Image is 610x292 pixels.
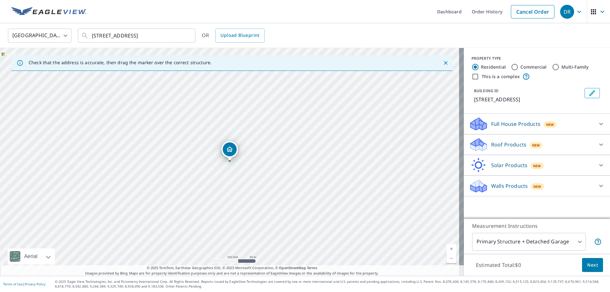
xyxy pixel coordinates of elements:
p: Walls Products [491,182,528,190]
p: Check that the address is accurate, then drag the marker over the correct structure. [29,60,212,65]
a: Terms [307,265,317,270]
button: Close [442,59,450,67]
span: New [532,143,540,148]
div: [GEOGRAPHIC_DATA] [8,27,71,44]
label: Commercial [520,64,547,70]
img: EV Logo [11,7,86,17]
a: Terms of Use [3,282,23,286]
div: Primary Structure + Detached Garage [472,233,586,251]
div: Solar ProductsNew [469,158,605,173]
p: Solar Products [491,161,527,169]
div: OR [202,29,265,43]
div: Full House ProductsNew [469,116,605,132]
p: [STREET_ADDRESS] [474,96,582,103]
p: Roof Products [491,141,526,148]
span: New [533,163,541,168]
label: Residential [481,64,506,70]
label: This is a complex [482,73,520,80]
span: Your report will include the primary structure and a detached garage if one exists. [594,238,602,246]
a: Current Level 17, Zoom Out [447,254,456,263]
a: Privacy Policy [25,282,45,286]
p: BUILDING ID [474,88,498,93]
a: Cancel Order [511,5,554,18]
span: New [533,184,541,189]
a: Current Level 17, Zoom In [447,244,456,254]
span: New [546,122,554,127]
a: OpenStreetMap [279,265,306,270]
p: Estimated Total: $0 [471,258,526,272]
span: Next [587,261,598,269]
span: © 2025 TomTom, Earthstar Geographics SIO, © 2025 Microsoft Corporation, © [147,265,317,271]
button: Edit building 1 [585,88,600,98]
p: | [3,282,45,286]
input: Search by address or latitude-longitude [92,27,182,44]
div: Roof ProductsNew [469,137,605,152]
div: PROPERTY TYPE [471,56,602,61]
div: DR [560,5,574,19]
label: Multi-Family [561,64,589,70]
div: Aerial [8,248,55,264]
div: Dropped pin, building 1, Residential property, 6 Dogwood Dr North Brunswick, NJ 08902 [221,141,238,161]
span: Upload Blueprint [220,31,259,39]
div: Aerial [22,248,39,264]
p: Measurement Instructions [472,222,602,230]
p: Full House Products [491,120,540,128]
a: Upload Blueprint [215,29,264,43]
button: Next [582,258,603,272]
p: © 2025 Eagle View Technologies, Inc. and Pictometry International Corp. All Rights Reserved. Repo... [55,279,607,289]
div: Walls ProductsNew [469,178,605,194]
